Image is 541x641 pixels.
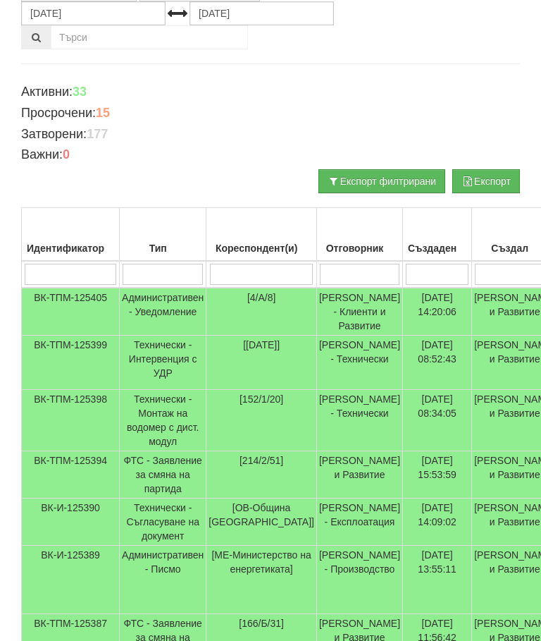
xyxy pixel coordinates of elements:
td: ВК-ТПМ-125398 [22,390,120,451]
span: [152/1/20] [240,393,283,405]
td: ВК-И-125389 [22,546,120,614]
th: Идентификатор: No sort applied, activate to apply an ascending sort [22,208,120,262]
td: [PERSON_NAME] - Технически [316,336,402,390]
td: ВК-ТПМ-125394 [22,451,120,499]
span: [4/А/8] [247,292,275,303]
div: Създаден [405,238,469,258]
h4: Затворени: [21,128,520,142]
input: Търсене по Идентификатор, Бл/Вх/Ап, Тип, Описание, Моб. Номер, Имейл, Файл, Коментар, [51,25,248,49]
span: [214/2/51] [240,455,283,466]
div: Тип [122,238,204,258]
div: Кореспондент(и) [209,238,314,258]
b: 177 [87,127,108,141]
td: ВК-И-125390 [22,499,120,546]
td: [PERSON_NAME] и Развитие [316,451,402,499]
td: Административен - Уведомление [120,288,206,336]
td: [PERSON_NAME] - Технически [316,390,402,451]
b: 33 [73,85,87,99]
td: [PERSON_NAME] - Производство [316,546,402,614]
div: Отговорник [319,238,400,258]
button: Експорт [452,169,520,193]
td: ВК-ТПМ-125405 [22,288,120,336]
td: Технически - Монтаж на водомер с дист. модул [120,390,206,451]
td: [PERSON_NAME] - Експлоатация [316,499,402,546]
b: 0 [63,147,70,161]
th: Отговорник: No sort applied, activate to apply an ascending sort [316,208,402,262]
td: Административен - Писмо [120,546,206,614]
td: Технически - Съгласуване на документ [120,499,206,546]
td: [DATE] 08:52:43 [403,336,472,390]
th: Кореспондент(и): No sort applied, activate to apply an ascending sort [206,208,317,262]
h4: Активни: [21,85,520,99]
span: [166/Б/31] [239,618,284,629]
span: [[DATE]] [243,339,280,350]
div: Идентификатор [24,238,117,258]
span: [ОВ-Община [GEOGRAPHIC_DATA]] [209,502,314,527]
td: [DATE] 15:53:59 [403,451,472,499]
td: Технически - Интервенция с УДР [120,336,206,390]
td: [PERSON_NAME] - Клиенти и Развитие [316,288,402,336]
th: Тип: No sort applied, activate to apply an ascending sort [120,208,206,262]
h4: Важни: [21,148,520,162]
th: Създаден: No sort applied, activate to apply an ascending sort [403,208,472,262]
td: [DATE] 14:09:02 [403,499,472,546]
h4: Просрочени: [21,106,520,121]
td: ФТС - Заявление за смяна на партида [120,451,206,499]
td: ВК-ТПМ-125399 [22,336,120,390]
b: 15 [96,106,110,120]
button: Експорт филтрирани [318,169,445,193]
td: [DATE] 08:34:05 [403,390,472,451]
td: [DATE] 14:20:06 [403,288,472,336]
span: [МЕ-Министерство на енергетиката] [211,549,311,575]
td: [DATE] 13:55:11 [403,546,472,614]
